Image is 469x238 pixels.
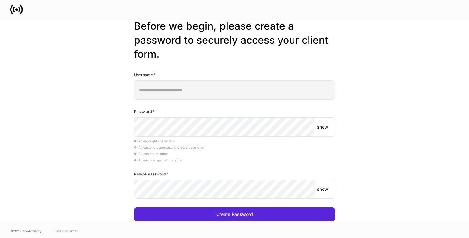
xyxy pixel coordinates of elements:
span: At least eight characters [134,139,175,143]
a: Data Disclaimer [54,228,78,234]
span: At least one uppercase and lowercase letter [134,145,205,149]
h6: Password [134,108,155,115]
h2: Before we begin, please create a password to securely access your client form. [134,19,335,61]
p: show [317,186,328,192]
p: show [317,124,328,130]
span: At least one special character [134,158,183,162]
span: © 2025 OneAdvisory [10,228,41,234]
h6: Username [134,71,156,78]
button: Create Password [134,207,335,221]
span: At least one number [134,152,168,156]
div: Create Password [216,212,253,217]
h6: Retype Password [134,171,168,177]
